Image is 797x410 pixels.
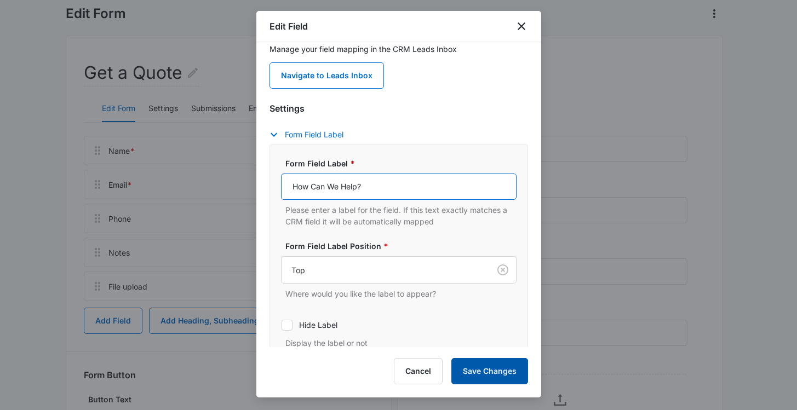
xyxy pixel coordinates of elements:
[270,62,384,89] a: Navigate to Leads Inbox
[394,358,443,384] button: Cancel
[285,240,521,252] label: Form Field Label Position
[494,261,512,279] button: Clear
[281,174,517,200] input: Form Field Label
[270,128,354,141] button: Form Field Label
[285,158,521,169] label: Form Field Label
[7,372,35,382] span: Submit
[281,319,517,331] label: Hide Label
[270,20,308,33] h1: Edit Field
[285,204,517,227] p: Please enter a label for the field. If this text exactly matches a CRM field it will be automatic...
[270,43,528,55] p: Manage your field mapping in the CRM Leads Inbox
[451,358,528,384] button: Save Changes
[515,20,528,33] button: close
[270,102,528,115] h3: Settings
[285,288,517,299] p: Where would you like the label to appear?
[285,337,517,349] p: Display the label or not
[216,361,357,394] iframe: reCAPTCHA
